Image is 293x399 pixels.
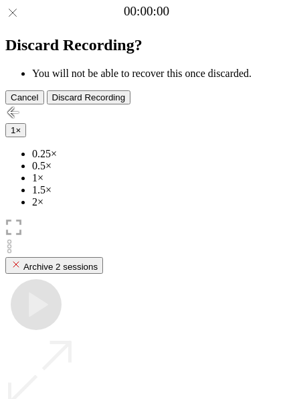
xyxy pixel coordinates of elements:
a: 00:00:00 [124,4,169,19]
li: You will not be able to recover this once discarded. [32,68,288,80]
button: Cancel [5,90,44,104]
h2: Discard Recording? [5,36,288,54]
li: 0.25× [32,148,288,160]
div: Archive 2 sessions [11,259,98,272]
button: 1× [5,123,26,137]
li: 2× [32,196,288,208]
li: 1× [32,172,288,184]
li: 1.5× [32,184,288,196]
li: 0.5× [32,160,288,172]
button: Archive 2 sessions [5,257,103,274]
button: Discard Recording [47,90,131,104]
span: 1 [11,125,15,135]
